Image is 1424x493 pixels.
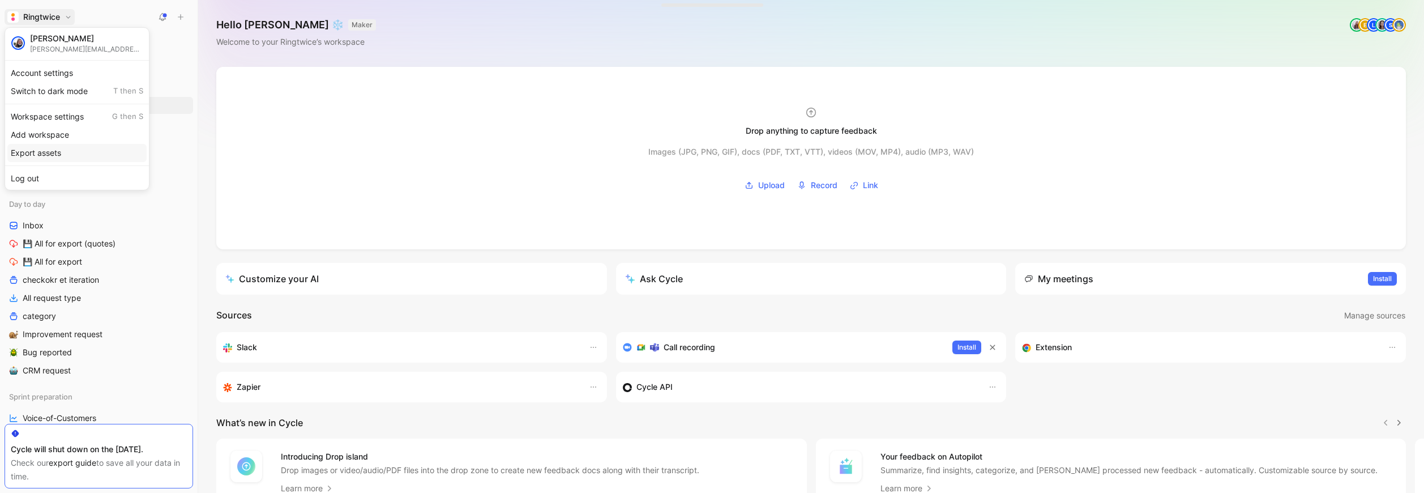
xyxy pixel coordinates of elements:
[7,108,147,126] div: Workspace settings
[5,27,149,190] div: RingtwiceRingtwice
[7,82,147,100] div: Switch to dark mode
[30,45,143,53] div: [PERSON_NAME][EMAIL_ADDRESS][DOMAIN_NAME]
[7,169,147,188] div: Log out
[112,112,143,122] span: G then S
[7,144,147,162] div: Export assets
[113,86,143,96] span: T then S
[12,37,24,49] img: avatar
[7,64,147,82] div: Account settings
[7,126,147,144] div: Add workspace
[30,33,143,44] div: [PERSON_NAME]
